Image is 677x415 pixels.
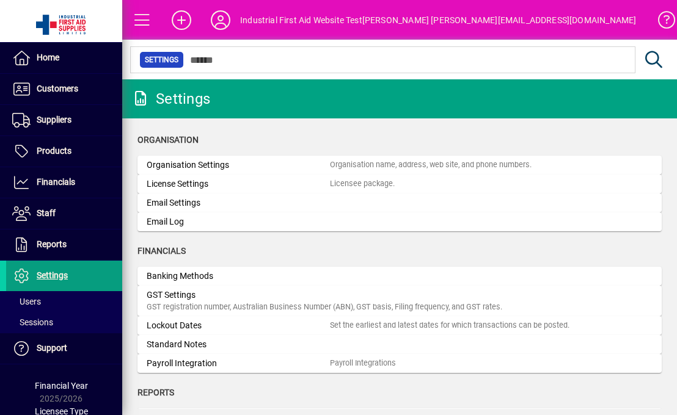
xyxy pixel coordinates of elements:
[147,357,330,370] div: Payroll Integration
[147,270,330,283] div: Banking Methods
[6,291,122,312] a: Users
[131,89,210,109] div: Settings
[6,74,122,104] a: Customers
[147,301,502,313] div: GST registration number, Australian Business Number (ABN), GST basis, Filing frequency, and GST r...
[147,178,330,190] div: License Settings
[145,54,178,66] span: Settings
[37,146,71,156] span: Products
[37,239,67,249] span: Reports
[37,177,75,187] span: Financials
[137,354,662,373] a: Payroll IntegrationPayroll Integrations
[330,178,395,190] div: Licensee package.
[147,289,330,301] div: GST Settings
[147,215,330,228] div: Email Log
[137,212,662,231] a: Email Log
[37,52,59,62] span: Home
[240,10,362,30] div: Industrial First Aid Website Test
[37,270,68,280] span: Settings
[147,319,330,332] div: Lockout Dates
[162,9,201,31] button: Add
[37,208,56,218] span: Staff
[37,115,71,125] span: Suppliers
[12,317,53,327] span: Sessions
[147,159,330,171] div: Organisation Settings
[12,297,41,306] span: Users
[137,267,662,286] a: Banking Methods
[137,135,199,145] span: Organisation
[362,10,637,30] div: [PERSON_NAME] [PERSON_NAME][EMAIL_ADDRESS][DOMAIN_NAME]
[201,9,240,31] button: Profile
[6,105,122,135] a: Suppliers
[35,381,88,391] span: Financial Year
[6,198,122,229] a: Staff
[330,358,396,369] div: Payroll Integrations
[137,193,662,212] a: Email Settings
[137,335,662,354] a: Standard Notes
[37,84,78,93] span: Customers
[648,2,673,42] a: Knowledge Base
[6,229,122,260] a: Reports
[6,43,122,73] a: Home
[330,159,532,171] div: Organisation name, address, web site, and phone numbers.
[137,388,174,397] span: Reports
[330,320,569,331] div: Set the earliest and latest dates for which transactions can be posted.
[6,167,122,198] a: Financials
[137,246,186,256] span: Financials
[6,312,122,333] a: Sessions
[137,316,662,335] a: Lockout DatesSet the earliest and latest dates for which transactions can be posted.
[137,156,662,175] a: Organisation SettingsOrganisation name, address, web site, and phone numbers.
[137,286,662,316] a: GST SettingsGST registration number, Australian Business Number (ABN), GST basis, Filing frequenc...
[6,136,122,167] a: Products
[147,338,330,351] div: Standard Notes
[37,343,67,353] span: Support
[147,197,330,209] div: Email Settings
[6,333,122,364] a: Support
[137,175,662,193] a: License SettingsLicensee package.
